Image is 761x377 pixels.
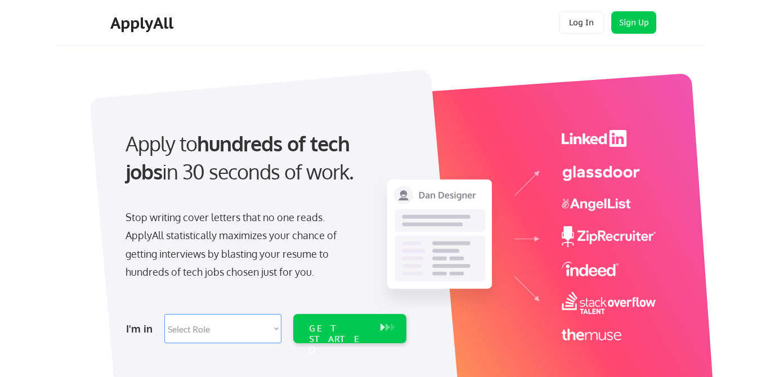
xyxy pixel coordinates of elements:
div: GET STARTED [309,323,369,356]
div: Stop writing cover letters that no one reads. ApplyAll statistically maximizes your chance of get... [126,208,357,281]
strong: hundreds of tech jobs [126,131,355,184]
div: I'm in [126,320,158,338]
button: Log In [559,11,604,34]
button: Sign Up [611,11,656,34]
div: ApplyAll [110,14,177,33]
div: Apply to in 30 seconds of work. [126,129,402,186]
